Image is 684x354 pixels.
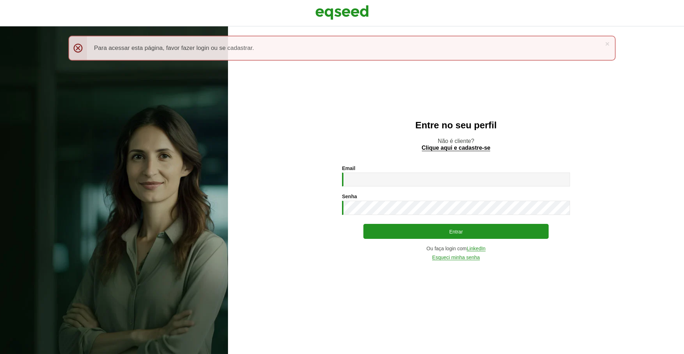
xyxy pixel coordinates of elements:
label: Email [342,166,355,171]
button: Entrar [363,224,549,239]
label: Senha [342,194,357,199]
a: × [605,40,610,47]
a: Esqueci minha senha [432,255,480,260]
h2: Entre no seu perfil [242,120,670,130]
div: Ou faça login com [342,246,570,251]
a: LinkedIn [467,246,486,251]
div: Para acessar esta página, favor fazer login ou se cadastrar. [68,36,616,61]
a: Clique aqui e cadastre-se [422,145,491,151]
p: Não é cliente? [242,138,670,151]
img: EqSeed Logo [315,4,369,21]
